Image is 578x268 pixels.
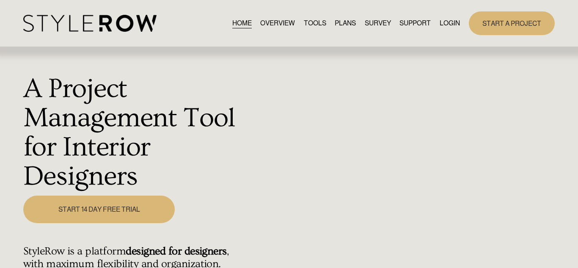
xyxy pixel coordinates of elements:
h1: A Project Management Tool for Interior Designers [23,75,242,191]
a: HOME [232,17,252,29]
a: TOOLS [304,17,326,29]
span: SUPPORT [399,18,431,28]
a: PLANS [335,17,356,29]
strong: designed for designers [126,245,227,257]
a: SURVEY [365,17,391,29]
img: StyleRow [23,15,157,32]
a: folder dropdown [399,17,431,29]
a: START 14 DAY FREE TRIAL [23,196,175,223]
a: OVERVIEW [260,17,295,29]
a: LOGIN [440,17,460,29]
a: START A PROJECT [469,11,555,35]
